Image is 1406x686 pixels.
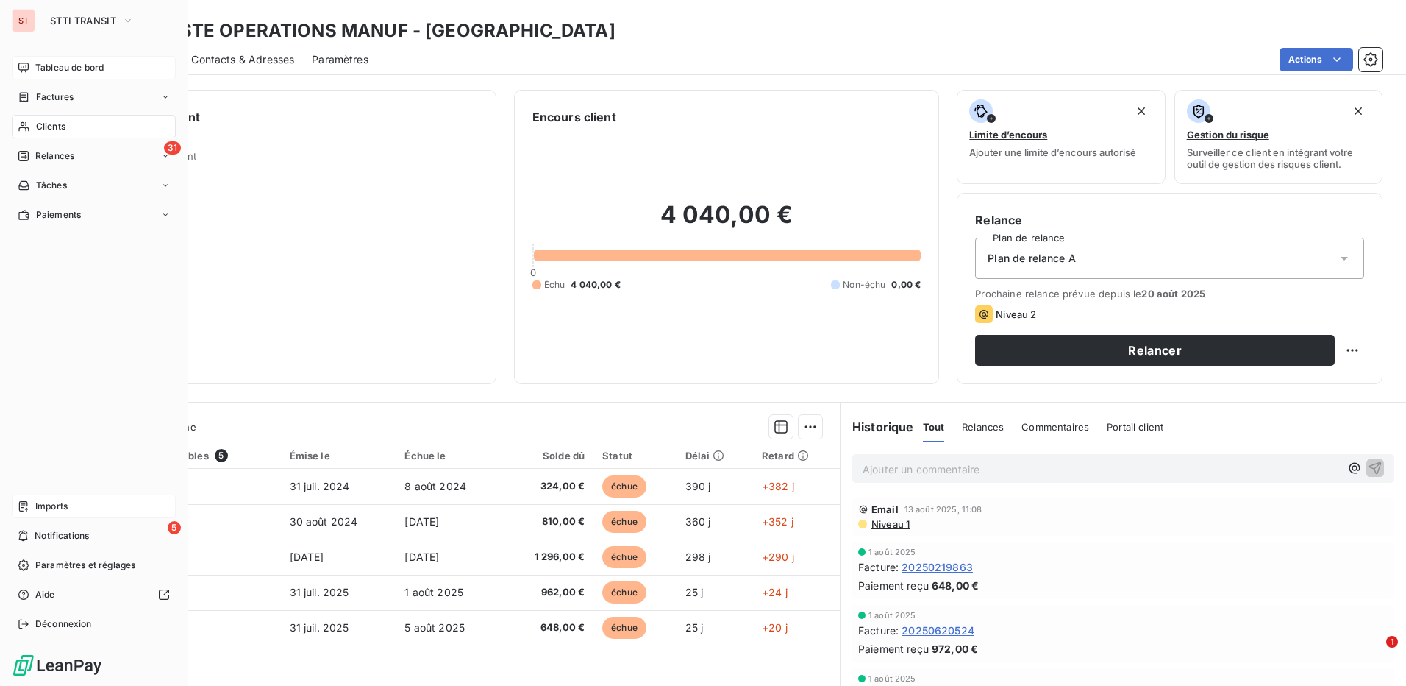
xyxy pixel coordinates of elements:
span: 20250219863 [902,559,973,575]
span: 5 [168,521,181,534]
span: +352 j [762,515,793,528]
a: Paiements [12,203,176,227]
h6: Encours client [532,108,616,126]
span: 648,00 € [511,620,585,635]
span: Plan de relance A [988,251,1076,266]
span: 360 j [685,515,711,528]
span: Portail client [1107,421,1163,433]
span: Email [871,503,899,515]
span: STTI TRANSIT [50,15,116,26]
a: Tableau de bord [12,56,176,79]
span: 1 août 2025 [404,586,463,598]
span: échue [602,617,646,639]
span: Ajouter une limite d’encours autorisé [969,146,1136,158]
span: 25 j [685,621,704,634]
span: 31 juil. 2025 [290,586,349,598]
div: Solde dû [511,450,585,462]
span: Tâches [36,179,67,192]
span: Paramètres et réglages [35,559,135,572]
button: Relancer [975,335,1335,366]
span: 31 juil. 2024 [290,480,350,492]
span: 8 août 2024 [404,480,466,492]
span: 13 août 2025, 11:08 [904,505,982,514]
a: 31Relances [12,144,176,168]
div: Pièces comptables [117,449,271,462]
span: 962,00 € [511,585,585,600]
span: 1 août 2025 [868,674,916,683]
span: 1 août 2025 [868,611,916,620]
h3: LACOSTE OPERATIONS MANUF - [GEOGRAPHIC_DATA] [129,18,615,44]
span: 1 296,00 € [511,550,585,565]
span: Paiements [36,208,81,222]
span: Niveau 2 [996,308,1036,320]
span: +20 j [762,621,788,634]
span: 1 [1386,636,1398,648]
span: Surveiller ce client en intégrant votre outil de gestion des risques client. [1187,146,1370,170]
span: Relances [962,421,1004,433]
span: 25 j [685,586,704,598]
div: Statut [602,450,667,462]
span: 972,00 € [932,641,978,657]
span: 1 août 2025 [868,548,916,556]
a: Imports [12,495,176,518]
h2: 4 040,00 € [532,200,921,244]
iframe: Intercom live chat [1356,636,1391,671]
span: Niveau 1 [870,518,910,530]
a: Tâches [12,174,176,197]
span: 324,00 € [511,479,585,494]
span: Échu [544,278,565,291]
span: 810,00 € [511,514,585,529]
span: Tout [923,421,945,433]
span: Notifications [35,529,89,542]
a: Factures [12,85,176,109]
span: 0 [530,266,536,278]
span: Paiement reçu [858,578,929,593]
span: Paiement reçu [858,641,929,657]
h6: Historique [841,418,914,436]
span: échue [602,475,646,498]
span: 0,00 € [891,278,921,291]
span: Déconnexion [35,618,92,631]
span: échue [602,511,646,533]
span: échue [602,546,646,568]
span: 298 j [685,551,711,563]
button: Limite d’encoursAjouter une limite d’encours autorisé [957,90,1165,184]
span: Clients [36,120,65,133]
div: Délai [685,450,744,462]
div: Échue le [404,450,493,462]
button: Gestion du risqueSurveiller ce client en intégrant votre outil de gestion des risques client. [1174,90,1382,184]
span: Facture : [858,559,899,575]
a: Aide [12,583,176,607]
span: 5 [215,449,228,462]
span: [DATE] [404,515,439,528]
h6: Informations client [89,108,478,126]
span: Paramètres [312,52,368,67]
img: Logo LeanPay [12,654,103,677]
span: Prochaine relance prévue depuis le [975,288,1364,300]
span: 30 août 2024 [290,515,358,528]
button: Actions [1280,48,1353,71]
span: 31 juil. 2025 [290,621,349,634]
span: +24 j [762,586,788,598]
span: +382 j [762,480,794,492]
span: Non-échu [843,278,885,291]
a: Paramètres et réglages [12,554,176,577]
span: échue [602,581,646,604]
span: Facture : [858,623,899,638]
span: [DATE] [404,551,439,563]
span: Tableau de bord [35,61,104,74]
span: 20 août 2025 [1141,288,1205,300]
span: Aide [35,588,55,601]
span: Commentaires [1021,421,1089,433]
div: ST [12,9,35,32]
span: Propriétés Client [118,150,478,171]
h6: Relance [975,211,1364,229]
span: 20250620524 [902,623,974,638]
span: 5 août 2025 [404,621,465,634]
a: Clients [12,115,176,138]
div: Retard [762,450,831,462]
span: Imports [35,500,68,513]
span: +290 j [762,551,794,563]
span: 390 j [685,480,711,492]
span: 4 040,00 € [571,278,621,291]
